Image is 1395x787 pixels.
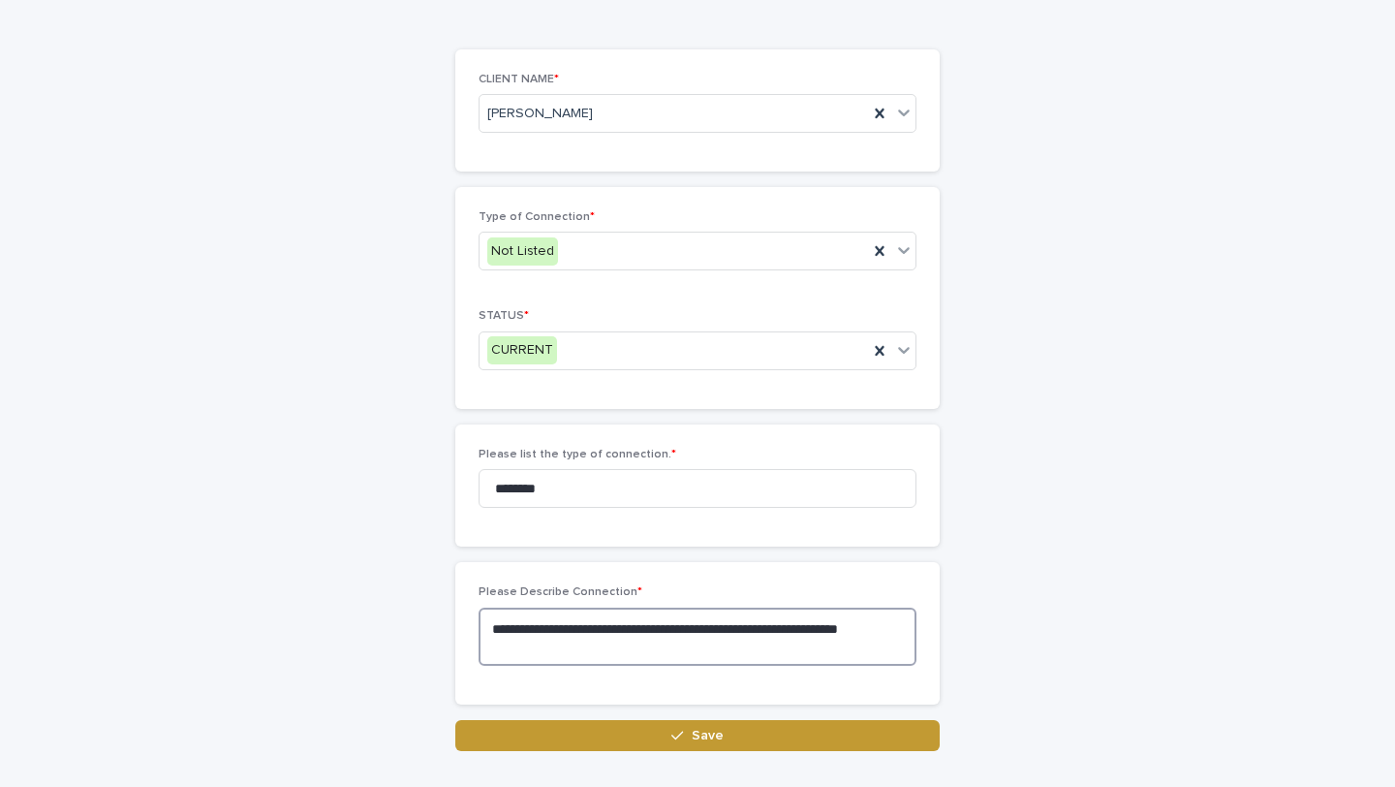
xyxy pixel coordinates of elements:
span: Save [692,729,724,742]
button: Save [455,720,940,751]
span: Type of Connection [479,211,595,223]
span: Please list the type of connection. [479,449,676,460]
div: CURRENT [487,336,557,364]
span: Please Describe Connection [479,586,642,598]
span: CLIENT NAME [479,74,559,85]
div: Not Listed [487,237,558,266]
span: STATUS [479,310,529,322]
span: [PERSON_NAME] [487,104,593,124]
